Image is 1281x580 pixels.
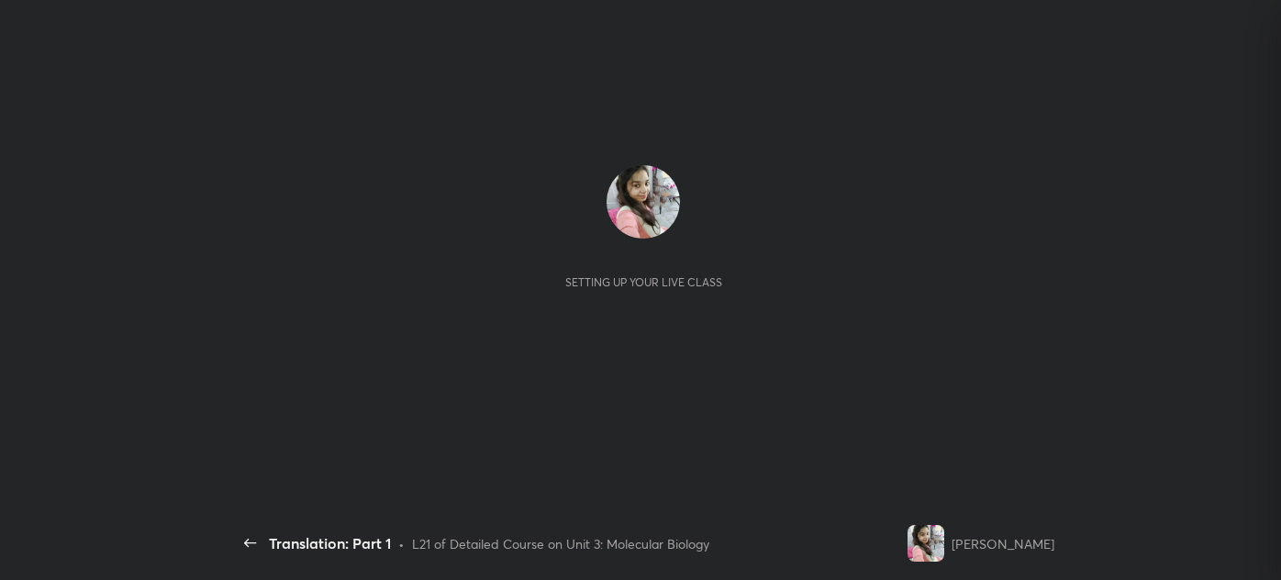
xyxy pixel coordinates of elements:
[412,534,709,553] div: L21 of Detailed Course on Unit 3: Molecular Biology
[908,525,944,562] img: d27488215f1b4d5fb42b818338f14208.jpg
[269,532,391,554] div: Translation: Part 1
[952,534,1054,553] div: [PERSON_NAME]
[565,275,722,289] div: Setting up your live class
[607,165,680,239] img: d27488215f1b4d5fb42b818338f14208.jpg
[398,534,405,553] div: •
